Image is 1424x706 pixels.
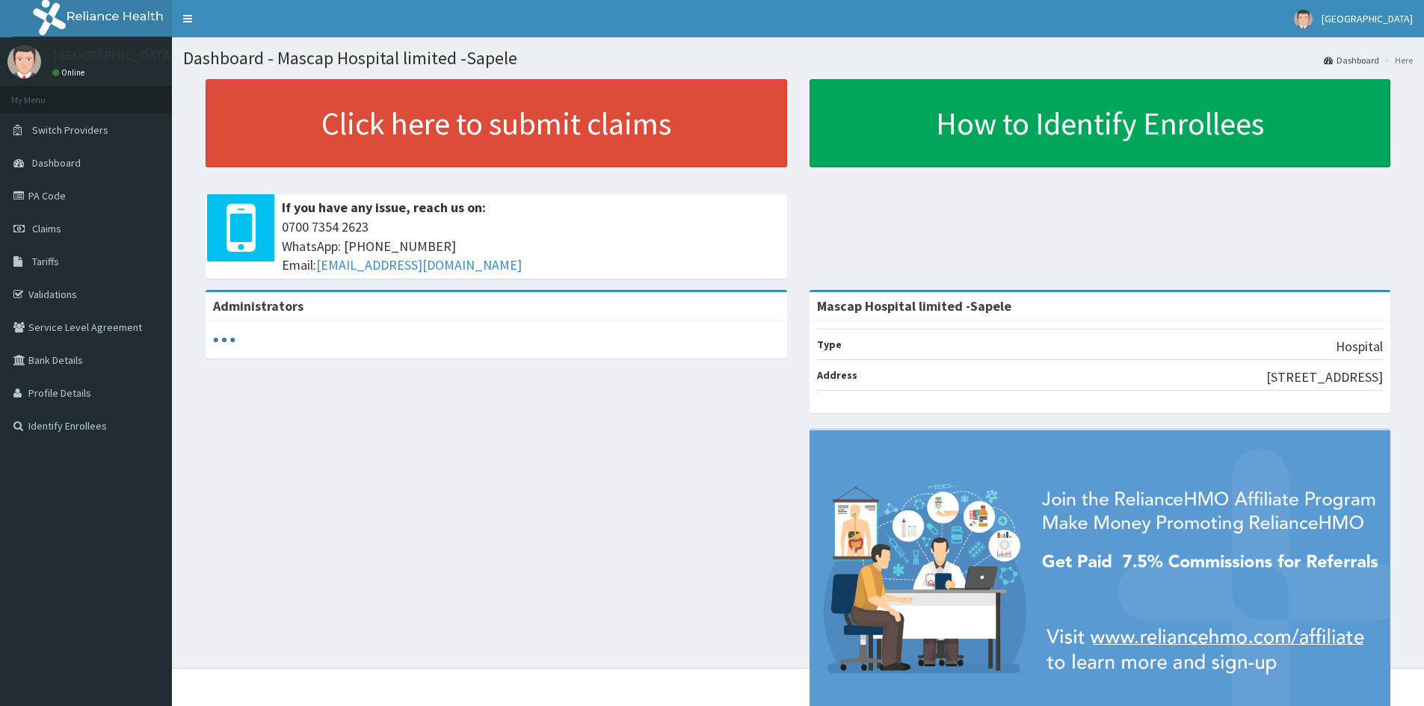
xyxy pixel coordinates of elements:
img: User Image [1294,10,1313,28]
span: [GEOGRAPHIC_DATA] [1322,12,1413,25]
strong: Mascap Hospital limited -Sapele [817,297,1011,315]
b: Type [817,338,842,351]
span: 0700 7354 2623 WhatsApp: [PHONE_NUMBER] Email: [282,217,780,275]
b: Address [817,368,857,382]
span: Tariffs [32,255,59,268]
h1: Dashboard - Mascap Hospital limited -Sapele [183,49,1413,68]
p: Hospital [1336,337,1383,356]
svg: audio-loading [213,329,235,351]
b: If you have any issue, reach us on: [282,199,486,216]
li: Here [1381,54,1413,66]
a: Online [52,67,88,78]
a: How to Identify Enrollees [810,79,1391,167]
span: Dashboard [32,156,81,170]
a: [EMAIL_ADDRESS][DOMAIN_NAME] [316,256,522,273]
b: Administrators [213,297,303,315]
p: [GEOGRAPHIC_DATA] [52,49,176,62]
a: Dashboard [1324,54,1379,66]
span: Switch Providers [32,123,108,137]
img: User Image [7,45,41,78]
p: [STREET_ADDRESS] [1266,368,1383,387]
span: Claims [32,222,61,235]
a: Click here to submit claims [206,79,787,167]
